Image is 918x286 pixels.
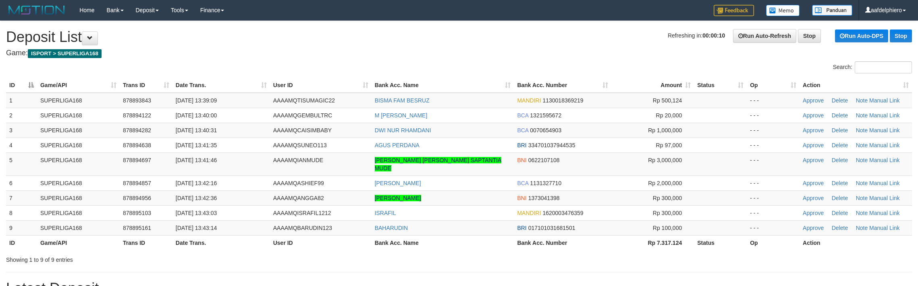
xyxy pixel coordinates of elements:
a: Delete [832,142,848,148]
a: Manual Link [869,127,900,134]
span: AAAAMQANGGA82 [273,195,324,201]
a: Approve [803,112,824,119]
a: Delete [832,180,848,186]
a: Manual Link [869,157,900,163]
th: Op [747,235,800,250]
td: 6 [6,175,37,190]
td: SUPERLIGA168 [37,190,120,205]
span: Rp 500,124 [653,97,682,104]
a: Approve [803,195,824,201]
th: Bank Acc. Number: activate to sort column ascending [514,78,611,93]
img: panduan.png [812,5,852,16]
th: Action: activate to sort column ascending [800,78,912,93]
td: SUPERLIGA168 [37,108,120,123]
span: BRI [517,142,526,148]
a: Delete [832,210,848,216]
span: AAAAMQASHIEF99 [273,180,324,186]
span: Copy 334701037944535 to clipboard [528,142,575,148]
span: MANDIRI [517,210,541,216]
img: Feedback.jpg [714,5,754,16]
span: AAAAMQGEMBULTRC [273,112,332,119]
a: Run Auto-DPS [835,29,888,42]
td: SUPERLIGA168 [37,152,120,175]
td: - - - [747,175,800,190]
th: Bank Acc. Name [372,235,514,250]
span: 878895161 [123,225,151,231]
a: Note [856,195,868,201]
span: AAAAMQBARUDIN123 [273,225,332,231]
td: - - - [747,152,800,175]
a: Note [856,157,868,163]
span: BNI [517,157,526,163]
a: Note [856,127,868,134]
a: Note [856,97,868,104]
span: Rp 1,000,000 [648,127,682,134]
a: Delete [832,97,848,104]
a: Note [856,180,868,186]
td: - - - [747,123,800,138]
td: SUPERLIGA168 [37,220,120,235]
a: BISMA FAM BESRUZ [375,97,430,104]
td: 7 [6,190,37,205]
span: Refreshing in: [668,32,725,39]
a: Manual Link [869,195,900,201]
span: AAAAMQIANMUDE [273,157,323,163]
th: User ID [270,235,372,250]
th: Status [694,235,747,250]
th: Date Trans.: activate to sort column ascending [172,78,270,93]
th: Trans ID [120,235,172,250]
span: 878894282 [123,127,151,134]
span: Copy 017101031681501 to clipboard [528,225,575,231]
td: SUPERLIGA168 [37,123,120,138]
input: Search: [855,61,912,73]
span: 878894956 [123,195,151,201]
a: Manual Link [869,180,900,186]
td: - - - [747,138,800,152]
span: BNI [517,195,526,201]
span: Copy 1321595672 to clipboard [530,112,561,119]
a: [PERSON_NAME] [375,195,421,201]
th: Status: activate to sort column ascending [694,78,747,93]
a: Delete [832,127,848,134]
td: 5 [6,152,37,175]
a: Approve [803,97,824,104]
span: [DATE] 13:41:46 [176,157,217,163]
a: Manual Link [869,210,900,216]
span: Copy 1373041398 to clipboard [528,195,560,201]
a: [PERSON_NAME] [375,180,421,186]
span: [DATE] 13:39:09 [176,97,217,104]
div: Showing 1 to 9 of 9 entries [6,253,376,264]
span: BCA [517,127,528,134]
a: Approve [803,127,824,134]
th: Bank Acc. Number [514,235,611,250]
img: Button%20Memo.svg [766,5,800,16]
span: Rp 100,000 [653,225,682,231]
a: Stop [890,29,912,42]
label: Search: [833,61,912,73]
span: Copy 0070654903 to clipboard [530,127,561,134]
span: AAAAMQTISUMAGIC22 [273,97,335,104]
span: BCA [517,112,528,119]
span: AAAAMQSUNEO113 [273,142,327,148]
span: AAAAMQISRAFIL1212 [273,210,331,216]
span: 878894857 [123,180,151,186]
td: SUPERLIGA168 [37,138,120,152]
span: MANDIRI [517,97,541,104]
span: [DATE] 13:43:14 [176,225,217,231]
a: Run Auto-Refresh [733,29,796,43]
strong: 00:00:10 [702,32,725,39]
span: Rp 300,000 [653,210,682,216]
span: Rp 20,000 [656,112,682,119]
span: Rp 300,000 [653,195,682,201]
th: Game/API: activate to sort column ascending [37,78,120,93]
span: 878895103 [123,210,151,216]
th: Rp 7.317.124 [611,235,694,250]
a: Approve [803,180,824,186]
span: AAAAMQCAISIMBABY [273,127,332,134]
th: Op: activate to sort column ascending [747,78,800,93]
span: Rp 2,000,000 [648,180,682,186]
a: Manual Link [869,97,900,104]
td: - - - [747,190,800,205]
a: Stop [798,29,821,43]
span: [DATE] 13:43:03 [176,210,217,216]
